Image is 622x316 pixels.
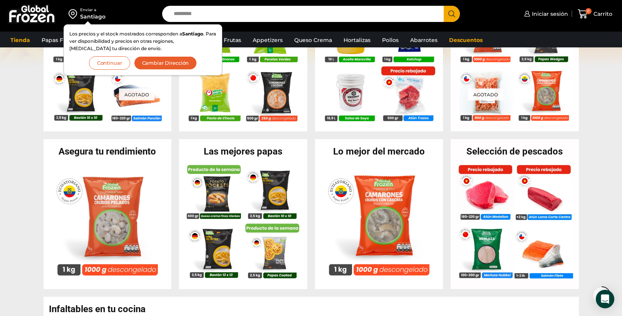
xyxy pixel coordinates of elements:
[119,89,154,101] p: Agotado
[406,33,441,47] a: Abarrotes
[89,56,130,70] button: Continuar
[444,6,460,22] button: Search button
[468,89,503,101] p: Agotado
[49,304,579,314] h2: Infaltables en tu cocina
[290,33,336,47] a: Queso Crema
[340,33,374,47] a: Hortalizas
[451,147,579,156] h2: Selección de pescados
[69,30,216,52] p: Los precios y el stock mostrados corresponden a . Para ver disponibilidad y precios en otras regi...
[80,7,106,13] div: Enviar a
[182,31,203,37] strong: Santiago
[530,10,568,18] span: Iniciar sesión
[378,33,402,47] a: Pollos
[576,5,614,23] a: 0 Carrito
[596,290,614,308] div: Open Intercom Messenger
[315,147,443,156] h2: Lo mejor del mercado
[69,7,80,20] img: address-field-icon.svg
[585,8,592,14] span: 0
[134,56,197,70] button: Cambiar Dirección
[7,33,34,47] a: Tienda
[522,6,568,22] a: Iniciar sesión
[179,147,307,156] h2: Las mejores papas
[80,13,106,20] div: Santiago
[592,10,612,18] span: Carrito
[249,33,287,47] a: Appetizers
[44,147,172,156] h2: Asegura tu rendimiento
[445,33,486,47] a: Descuentos
[38,33,79,47] a: Papas Fritas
